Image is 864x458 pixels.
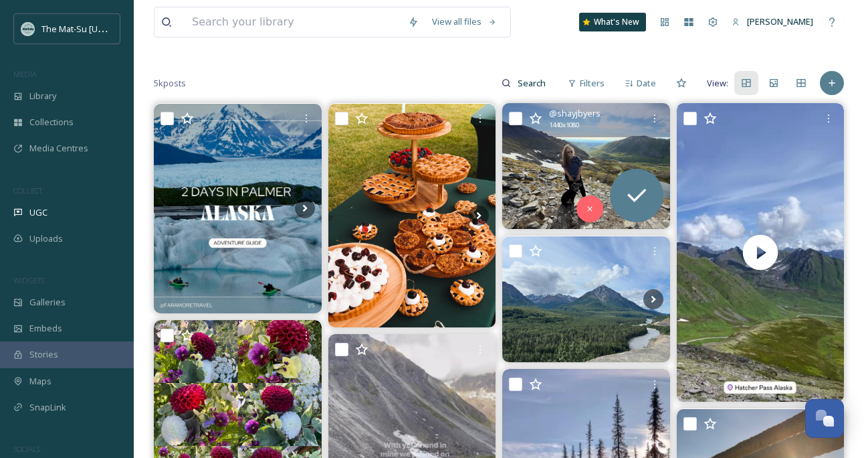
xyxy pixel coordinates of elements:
span: Date [637,77,656,90]
a: [PERSON_NAME] [725,9,820,35]
span: MEDIA [13,69,37,79]
span: WIDGETS [13,275,44,285]
span: Galleries [29,296,66,309]
a: What's New [579,13,646,31]
span: @ shayjbyers [549,107,601,120]
span: Collections [29,116,74,129]
span: 1440 x 1080 [549,121,579,130]
span: Filters [580,77,605,90]
input: Search your library [185,7,401,37]
span: Stories [29,348,58,361]
a: View all files [425,9,504,35]
video: #alaska #hatcherpass #hatcherpassalaska #aprilsbowl #aprilbowltrail [676,103,844,402]
span: 5k posts [154,77,186,90]
span: COLLECT [13,185,42,196]
span: Maps [29,375,51,388]
input: Search [511,70,554,96]
img: ２日目はGLENNHWY（1号線）を通って、マタヌスカ氷河へ。 残念ながら氷河が溶けて危険なため、個人でエリアに入ることはNG、氷河の上を歩くことは出来ませんでした。（事前に半日のガイド付きツア... [502,236,670,362]
img: Pies for the wedding🤤🥧 . . . #pie #wedding #event #birthdayparty #sweets #dessert #palmeralaska #... [328,104,496,327]
span: SnapLink [29,401,66,414]
span: [PERSON_NAME] [747,15,813,27]
span: UGC [29,206,47,219]
span: Embeds [29,322,62,335]
button: Open Chat [805,399,844,438]
img: thumbnail [676,103,844,402]
img: A little evening hike to start the week ⛰️ #hatcherpass #alaska #aprilbowl #hike [502,103,670,229]
span: Uploads [29,232,63,245]
span: The Mat-Su [US_STATE] [41,22,134,35]
span: View: [707,77,728,90]
span: Media Centres [29,142,88,155]
img: Social_thumbnail.png [21,22,35,35]
span: SOCIALS [13,444,40,454]
span: Library [29,90,56,102]
img: SAVE and SHARE this epic 2-day guide for an area the cruise ships miss! Palmer, Alaska is nestled... [154,104,322,313]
